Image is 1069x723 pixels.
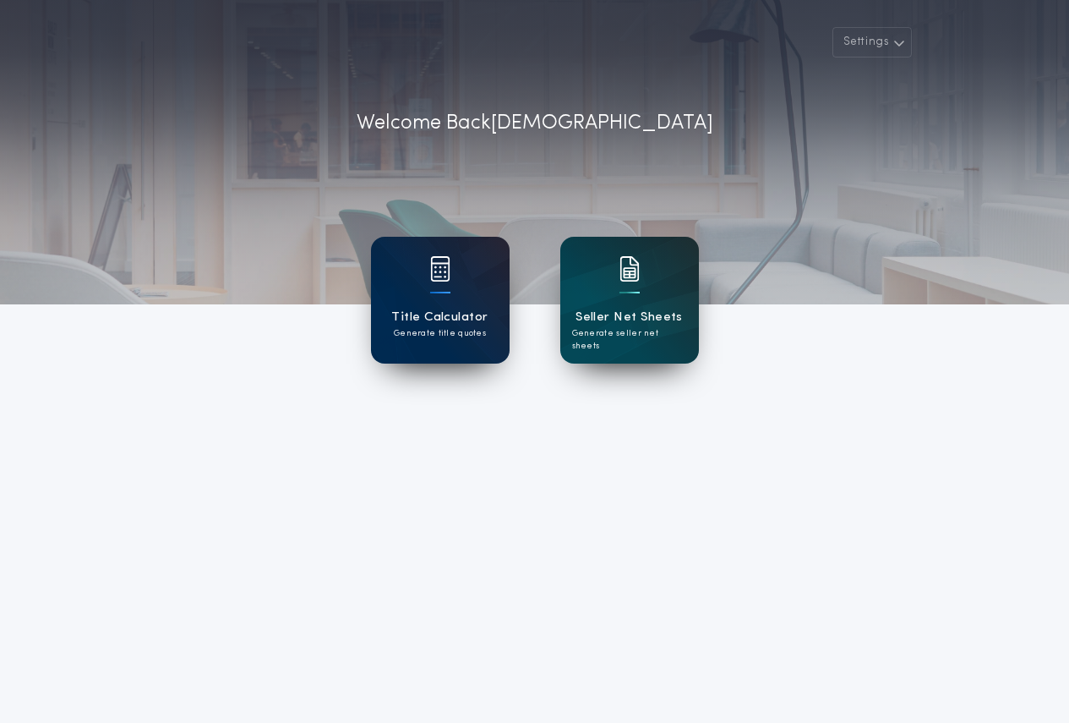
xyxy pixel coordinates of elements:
button: Settings [832,27,912,58]
p: Generate title quotes [394,327,486,340]
a: card iconSeller Net SheetsGenerate seller net sheets [560,237,699,364]
p: Welcome Back [DEMOGRAPHIC_DATA] [357,108,713,139]
img: card icon [430,256,450,282]
img: card icon [619,256,640,282]
h1: Seller Net Sheets [575,308,683,327]
h1: Title Calculator [391,308,488,327]
p: Generate seller net sheets [572,327,687,353]
a: card iconTitle CalculatorGenerate title quotes [371,237,510,364]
